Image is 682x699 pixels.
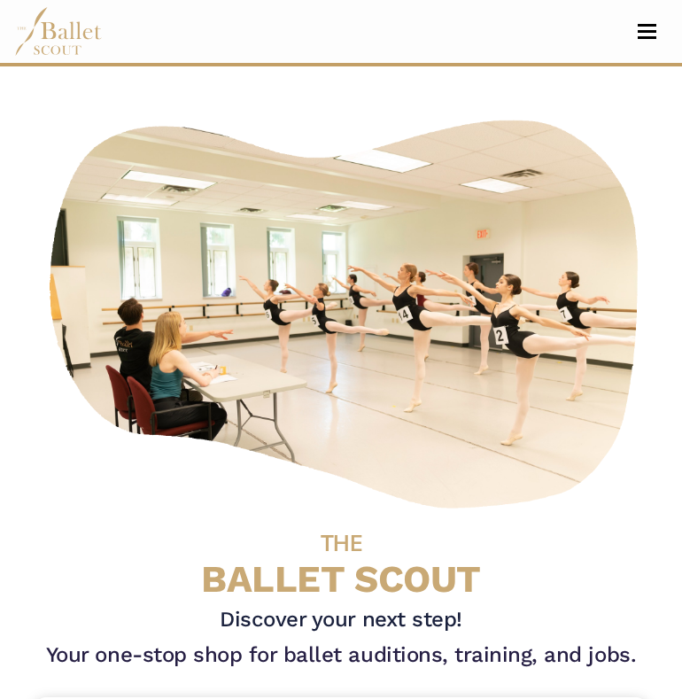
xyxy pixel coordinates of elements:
button: Toggle navigation [626,23,668,40]
img: A group of ballerinas talking to each other in a ballet studio [36,102,660,518]
h3: Discover your next step! [36,606,646,633]
span: THE [321,530,362,556]
h4: BALLET SCOUT [36,518,646,600]
h1: Your one-stop shop for ballet auditions, training, and jobs. [36,641,646,669]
